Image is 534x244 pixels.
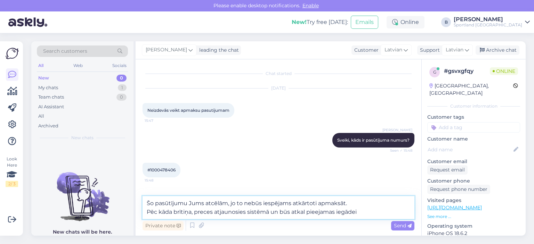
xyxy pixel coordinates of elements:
div: [PERSON_NAME] [454,17,522,22]
div: Private note [143,221,184,230]
div: B [441,17,451,27]
span: Enable [300,2,321,9]
span: Latvian [385,46,402,54]
div: Chat started [143,70,414,77]
p: Visited pages [427,197,520,204]
b: New! [292,19,307,25]
div: Customer information [427,103,520,109]
p: Customer email [427,158,520,165]
span: Send [394,222,412,229]
div: # gsvxgfqy [444,67,490,75]
div: leading the chat [196,47,239,54]
div: AI Assistant [38,103,64,110]
div: All [37,61,45,70]
span: 15:48 [145,178,171,183]
p: Customer name [427,135,520,143]
div: Request phone number [427,185,490,194]
div: Archived [38,123,58,129]
span: [PERSON_NAME] [146,46,187,54]
div: [GEOGRAPHIC_DATA], [GEOGRAPHIC_DATA] [429,82,513,97]
span: 15:47 [145,118,171,123]
span: Online [490,67,518,75]
span: [PERSON_NAME] [382,127,412,133]
p: Customer tags [427,113,520,121]
div: [DATE] [143,85,414,91]
div: Web [72,61,84,70]
textarea: Šo pasūtījumu Jums atcēlām, jo to nebūs iespējams atkārtoti apmaksāt. Pēc kāda brītiņa, preces at... [143,196,414,219]
button: Emails [351,16,378,29]
div: Socials [111,61,128,70]
div: Try free [DATE]: [292,18,348,26]
p: New chats will be here. [53,228,112,236]
span: Sveiki, kāds ir pasūtījuma numurs? [337,137,410,143]
div: Sportland [GEOGRAPHIC_DATA] [454,22,522,28]
div: Team chats [38,94,64,101]
p: See more ... [427,213,520,220]
div: 0 [116,75,127,82]
div: Support [417,47,440,54]
div: Request email [427,165,468,175]
p: iPhone OS 18.6.2 [427,230,520,237]
p: Customer phone [427,177,520,185]
span: g [433,69,436,75]
div: Look Here [6,156,18,187]
div: All [38,113,44,120]
img: Askly Logo [6,47,19,60]
div: 1 [118,84,127,91]
p: Operating system [427,222,520,230]
span: Latvian [446,46,463,54]
a: [URL][DOMAIN_NAME] [427,204,482,211]
span: Search customers [43,48,87,55]
a: [PERSON_NAME]Sportland [GEOGRAPHIC_DATA] [454,17,530,28]
span: Neizdevās veikt apmaksu pasutijumam [147,108,229,113]
input: Add a tag [427,122,520,133]
input: Add name [428,146,512,153]
div: Archive chat [476,45,519,55]
span: New chats [71,135,94,141]
div: 2 / 3 [6,181,18,187]
div: 0 [116,94,127,101]
span: Seen ✓ 15:48 [386,148,412,153]
div: New [38,75,49,82]
img: No chats [31,160,133,222]
span: #1000478406 [147,167,176,173]
div: My chats [38,84,58,91]
div: Customer [351,47,379,54]
div: Online [387,16,424,28]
